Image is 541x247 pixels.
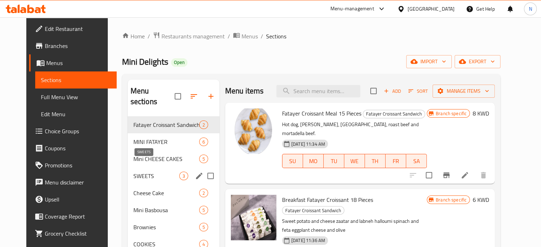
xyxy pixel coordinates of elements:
span: 2 [200,122,208,128]
a: Branches [29,37,117,54]
a: Coupons [29,140,117,157]
span: Branch specific [433,197,470,203]
button: SU [282,154,303,168]
p: Hot dog, [PERSON_NAME], [GEOGRAPHIC_DATA], roast beef and mortadella beef. [282,120,427,138]
li: / [148,32,150,41]
span: 6 [200,139,208,145]
a: Edit Restaurant [29,20,117,37]
button: WE [344,154,365,168]
button: TH [365,154,386,168]
span: Edit Menu [41,110,111,118]
div: Mini CHEESE CAKES5 [128,150,219,167]
span: Menus [46,59,111,67]
span: Sort sections [185,88,202,105]
a: Coverage Report [29,208,117,225]
button: MO [303,154,324,168]
span: Fatayer Croissant Sandwich [133,120,199,129]
li: / [228,32,230,41]
div: items [199,138,208,146]
a: Grocery Checklist [29,225,117,242]
div: items [199,189,208,197]
p: Sweet potato and cheese zaatar and labneh halloumi spinach and feta eggplant cheese and olive [282,217,427,235]
div: Brownies5 [128,219,219,236]
span: Sort items [404,86,433,97]
span: TH [368,156,383,166]
h2: Menu sections [131,86,175,107]
span: Fatayer Croissant Sandwich [363,110,425,118]
button: Sort [407,86,430,97]
h6: 6 KWD [473,195,489,205]
button: TU [324,154,344,168]
span: Cheese Cake [133,189,199,197]
span: Coverage Report [45,212,111,221]
a: Edit Menu [35,106,117,123]
div: Open [171,58,187,67]
a: Restaurants management [153,32,225,41]
a: Choice Groups [29,123,117,140]
span: Brownies [133,223,199,231]
div: SWEETS3edit [128,167,219,184]
span: Mini CHEESE CAKES [133,155,199,163]
span: SU [285,156,300,166]
span: Edit Restaurant [45,25,111,33]
div: items [199,223,208,231]
span: TU [327,156,341,166]
span: Select section [366,84,381,98]
span: Sections [266,32,286,41]
span: Add [383,87,402,95]
button: edit [194,171,205,181]
span: 2 [200,190,208,197]
a: Upsell [29,191,117,208]
h6: 8 KWD [473,108,489,118]
span: Mini Delights [122,54,168,70]
span: Branches [45,42,111,50]
span: Open [171,59,187,65]
span: Restaurants management [161,32,225,41]
a: Menus [29,54,117,71]
span: Upsell [45,195,111,204]
span: Choice Groups [45,127,111,135]
span: MINI FATAYER [133,138,199,146]
span: Menus [242,32,258,41]
span: Mini Basbousa [133,206,199,214]
span: [DATE] 11:36 AM [288,237,328,244]
span: [DATE] 11:34 AM [288,141,328,147]
span: Breakfast Fatayer Croissant 18 Pieces [282,194,373,205]
a: Full Menu View [35,88,117,106]
span: Sort [408,87,428,95]
li: / [261,32,263,41]
button: SA [406,154,427,168]
button: import [406,55,452,68]
h2: Menu items [225,86,264,96]
span: SWEETS [133,172,179,180]
img: Breakfast Fatayer Croissant 18 Pieces [231,195,276,240]
button: delete [475,167,492,184]
a: Menus [233,32,258,41]
div: Cheese Cake2 [128,184,219,202]
span: MO [306,156,321,166]
span: WE [347,156,362,166]
span: Menu disclaimer [45,178,111,187]
div: items [199,120,208,129]
span: Branch specific [433,110,470,117]
div: Menu-management [330,5,374,13]
div: Fatayer Croissant Sandwich2 [128,116,219,133]
span: 3 [180,173,188,179]
button: Branch-specific-item [438,167,455,184]
div: [GEOGRAPHIC_DATA] [408,5,455,13]
span: Grocery Checklist [45,229,111,238]
span: 5 [200,156,208,162]
span: 5 [200,207,208,214]
a: Home [122,32,145,41]
nav: breadcrumb [122,32,501,41]
input: search [276,85,360,97]
button: export [455,55,500,68]
span: export [460,57,495,66]
span: Select to update [421,168,436,183]
span: Fatayer Croissant Meal 15 Pieces [282,108,361,119]
span: Fatayer Croissant Sandwich [282,206,344,215]
a: Sections [35,71,117,88]
span: Manage items [438,87,489,96]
